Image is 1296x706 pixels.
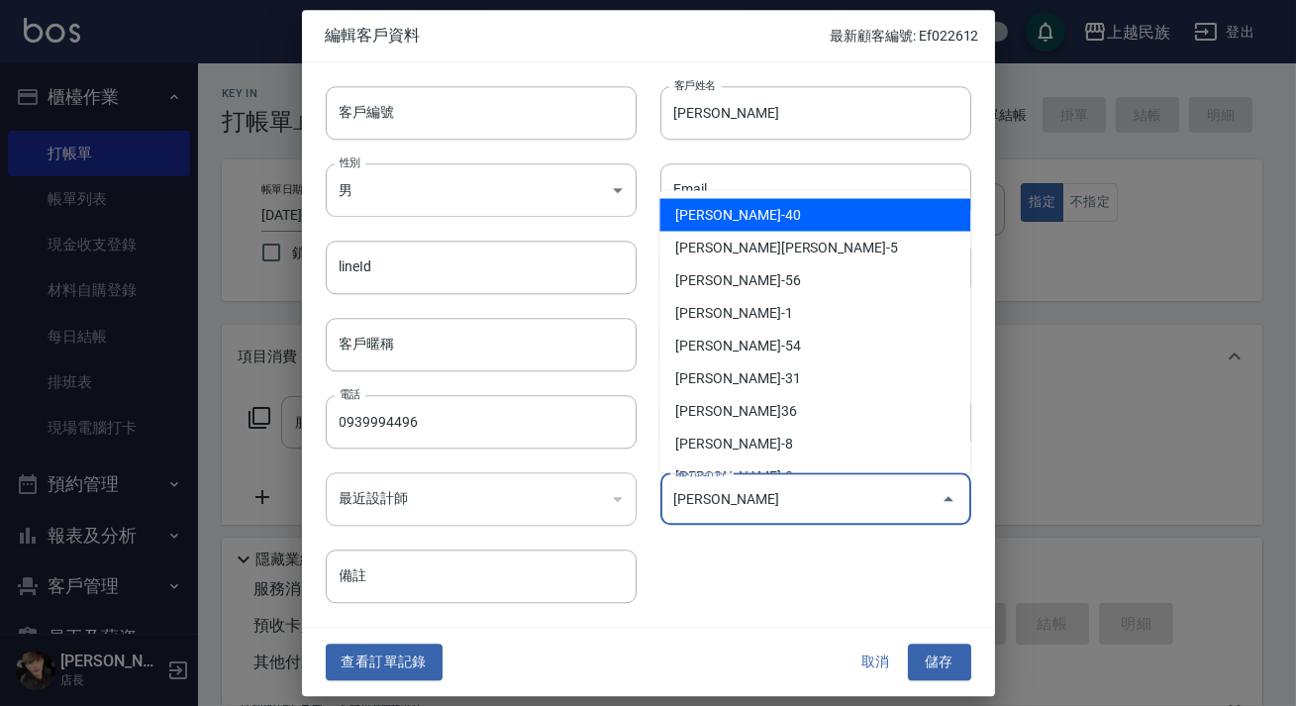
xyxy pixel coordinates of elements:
li: [PERSON_NAME]-1 [659,296,970,329]
li: [PERSON_NAME]-8 [659,427,970,459]
li: [PERSON_NAME]36 [659,394,970,427]
div: 男 [326,163,637,217]
li: [PERSON_NAME]-40 [659,198,970,231]
button: 儲存 [908,645,971,681]
button: Close [933,483,964,515]
li: [PERSON_NAME]-2 [659,459,970,492]
label: 電話 [340,386,360,401]
button: 查看訂單記錄 [326,645,443,681]
button: 取消 [845,645,908,681]
li: [PERSON_NAME]-56 [659,263,970,296]
li: [PERSON_NAME]-54 [659,329,970,361]
label: 性別 [340,154,360,169]
li: [PERSON_NAME]-31 [659,361,970,394]
label: 客戶姓名 [674,77,716,92]
span: 編輯客戶資料 [326,26,831,46]
li: [PERSON_NAME][PERSON_NAME]-5 [659,231,970,263]
p: 最新顧客編號: Ef022612 [830,26,978,47]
